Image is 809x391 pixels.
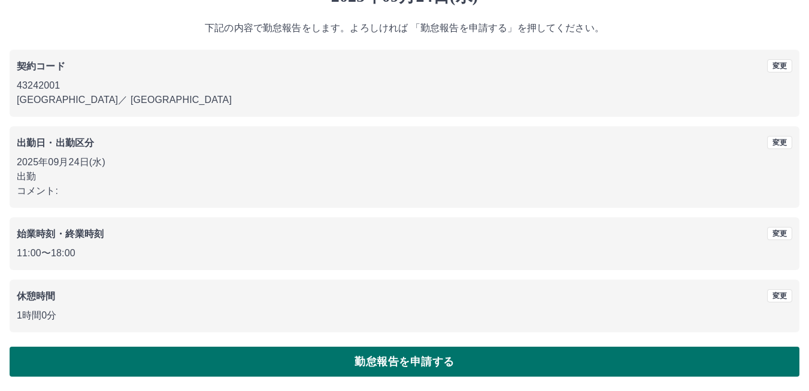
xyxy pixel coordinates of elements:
[17,184,792,198] p: コメント:
[17,308,792,323] p: 1時間0分
[10,21,799,35] p: 下記の内容で勤怠報告をします。よろしければ 「勤怠報告を申請する」を押してください。
[17,93,792,107] p: [GEOGRAPHIC_DATA] ／ [GEOGRAPHIC_DATA]
[17,246,792,260] p: 11:00 〜 18:00
[17,169,792,184] p: 出勤
[17,78,792,93] p: 43242001
[767,289,792,302] button: 変更
[10,347,799,377] button: 勤怠報告を申請する
[17,229,104,239] b: 始業時刻・終業時刻
[767,227,792,240] button: 変更
[767,59,792,72] button: 変更
[767,136,792,149] button: 変更
[17,155,792,169] p: 2025年09月24日(水)
[17,138,94,148] b: 出勤日・出勤区分
[17,291,56,301] b: 休憩時間
[17,61,65,71] b: 契約コード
